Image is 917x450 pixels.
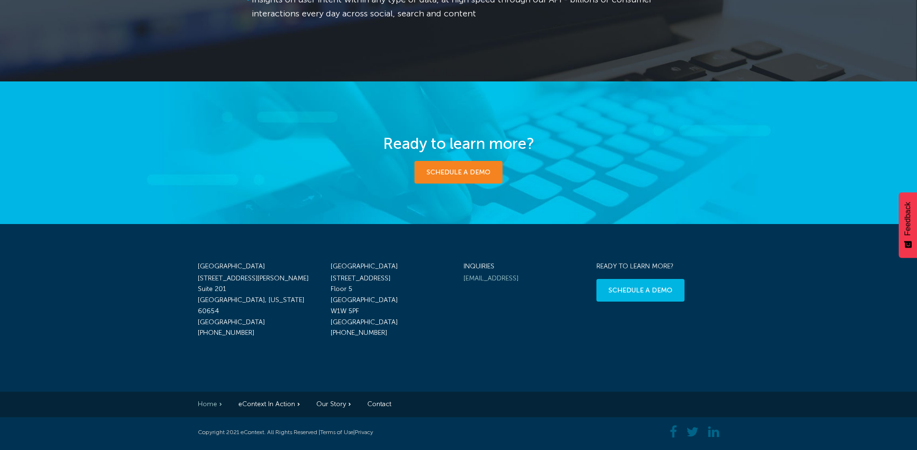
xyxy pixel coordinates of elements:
[238,400,300,408] a: eContext In Action
[596,279,685,302] a: schedule a demo
[899,192,917,258] button: Feedback - Show survey
[686,424,698,440] a: Twitter
[708,424,719,440] a: Linkedin
[198,134,719,153] h4: Ready to learn more?
[198,400,222,408] a: Home
[367,400,391,408] a: Contact
[464,263,586,271] h4: INQUIRIES
[904,202,912,236] span: Feedback
[355,429,373,436] a: Privacy
[670,424,677,440] a: Facebook
[320,429,353,436] a: Terms of Use
[331,263,453,271] h4: [GEOGRAPHIC_DATA]
[464,274,518,282] a: [EMAIL_ADDRESS]
[331,273,453,339] p: [STREET_ADDRESS] Floor 5 [GEOGRAPHIC_DATA] W1W 5PF [GEOGRAPHIC_DATA] [PHONE_NUMBER]
[198,428,452,437] div: Copyright 2021 eContext. All Rights Reserved | |
[414,161,503,184] a: Schedule a demo
[316,400,351,408] a: Our Story
[198,273,321,339] p: [STREET_ADDRESS][PERSON_NAME] Suite 201 [GEOGRAPHIC_DATA], [US_STATE] 60654 [GEOGRAPHIC_DATA] [PH...
[596,263,719,271] h4: Ready to learn more?
[198,263,321,271] h4: [GEOGRAPHIC_DATA]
